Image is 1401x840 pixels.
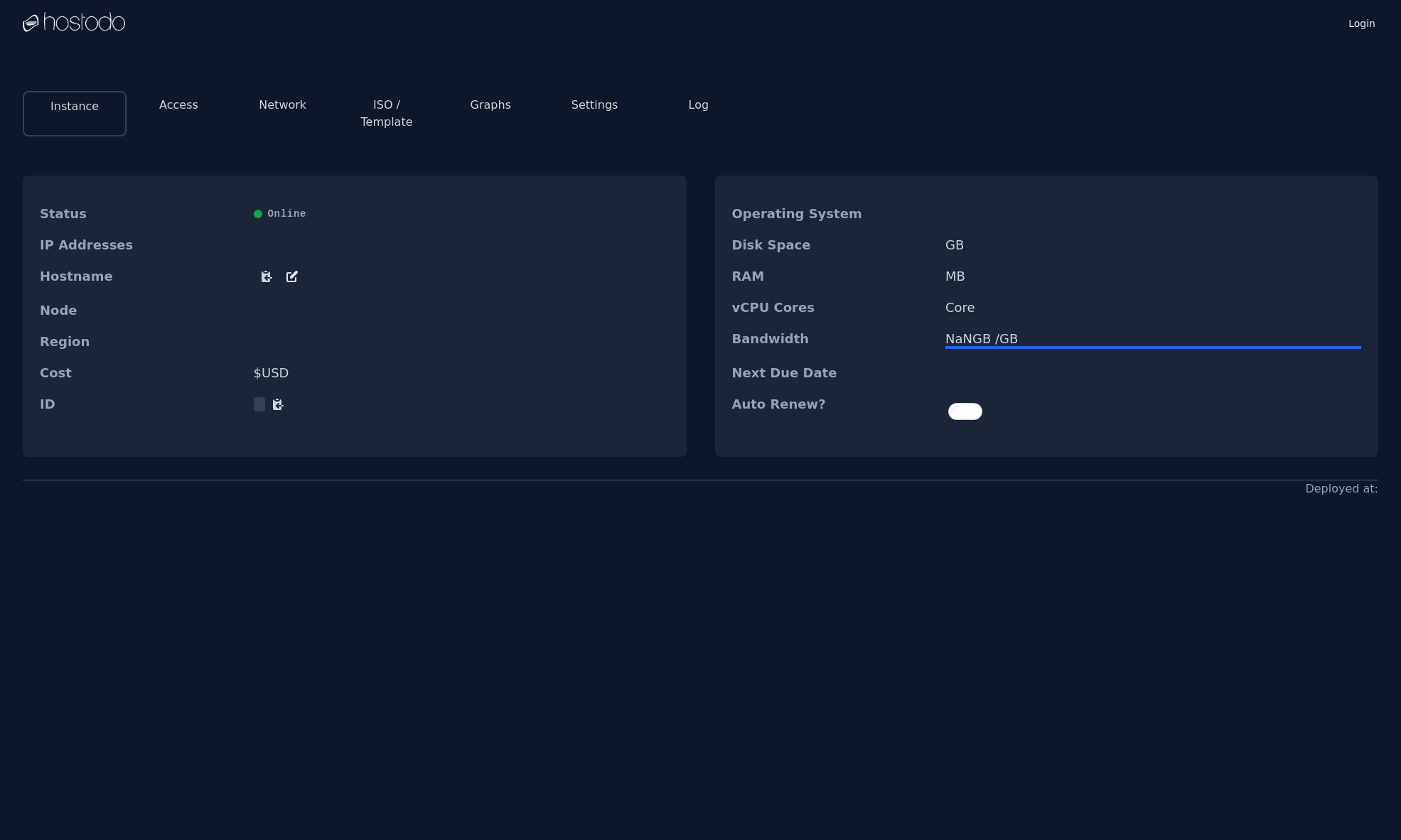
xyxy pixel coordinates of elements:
dt: vCPU Cores [732,301,935,315]
div: NaN GB / GB [945,332,1361,346]
button: Network [259,97,306,114]
dt: ID [40,397,242,411]
dt: Node [40,303,242,318]
button: Access [159,97,198,114]
dt: Status [40,207,242,221]
dd: $ USD [254,366,670,380]
dt: Auto Renew? [732,397,935,426]
dt: IP Addresses [40,238,242,252]
dt: Disk Space [732,238,935,252]
dt: Operating System [732,207,935,221]
dd: GB [945,238,1361,252]
button: Log [689,97,709,114]
a: Login [1346,14,1378,31]
dt: RAM [732,269,935,284]
dt: Region [40,335,242,349]
dd: Core [945,301,1361,315]
div: Deployed at: [1305,480,1378,497]
dt: Next Due Date [732,366,935,380]
dt: Cost [40,366,242,380]
dt: Bandwidth [732,332,935,349]
button: Settings [571,97,618,114]
button: Graphs [471,97,511,114]
div: Online [254,207,670,221]
dd: MB [945,269,1361,284]
img: Logo [23,12,125,33]
button: ISO / Template [346,97,427,131]
button: Instance [50,98,99,115]
dt: Hostname [40,269,242,286]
